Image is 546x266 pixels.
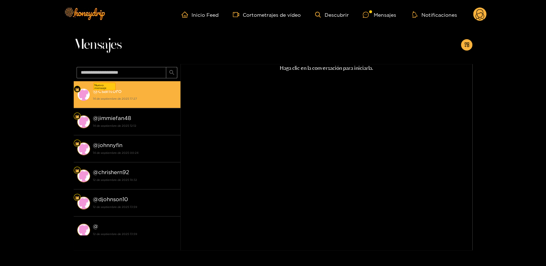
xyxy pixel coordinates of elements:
[98,169,129,175] font: chrishern92
[373,12,396,17] font: Mensajes
[98,115,131,121] font: jimmiefan48
[182,11,191,18] span: hogar
[421,12,457,17] font: Notificaciones
[191,12,219,17] font: Inicio Feed
[93,88,122,94] font: @csantoro
[233,11,301,18] a: Cortometrajes de vídeo
[233,11,243,18] span: cámara de vídeo
[93,151,138,154] font: 14 de septiembre de 2025 00:24
[77,115,90,128] img: conversación
[93,124,136,127] font: 14 de septiembre de 2025 12:12
[75,87,79,92] img: Nivel de ventilador
[93,142,122,148] font: @johnnyfin
[243,12,301,17] font: Cortometrajes de vídeo
[77,169,90,182] img: conversación
[461,39,472,51] button: añadir a la tienda de aplicaciones
[464,42,469,48] span: añadir a la tienda de aplicaciones
[75,141,79,146] img: Nivel de ventilador
[77,197,90,209] img: conversación
[74,38,122,52] font: Mensajes
[93,178,137,181] font: 12 de septiembre de 2025 18:32
[93,169,98,175] font: @
[94,84,106,89] font: Nuevo mensaje
[280,65,373,71] font: Haga clic en la conversación para iniciarla.
[93,97,137,100] font: 14 de septiembre de 2025 17:27
[77,88,90,101] img: conversación
[75,114,79,119] img: Nivel de ventilador
[93,205,137,208] font: 12 de septiembre de 2025 13:59
[182,11,219,18] a: Inicio Feed
[169,70,174,76] span: buscar
[93,115,98,121] font: @
[315,12,348,18] a: Descubrir
[93,223,98,229] font: @
[77,224,90,236] img: conversación
[324,12,348,17] font: Descubrir
[98,196,128,202] font: djohnson10
[77,142,90,155] img: conversación
[93,233,137,235] font: 12 de septiembre de 2025 13:59
[166,67,177,78] button: buscar
[410,11,459,18] button: Notificaciones
[93,196,98,202] font: @
[75,168,79,173] img: Nivel de ventilador
[75,195,79,200] img: Nivel de ventilador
